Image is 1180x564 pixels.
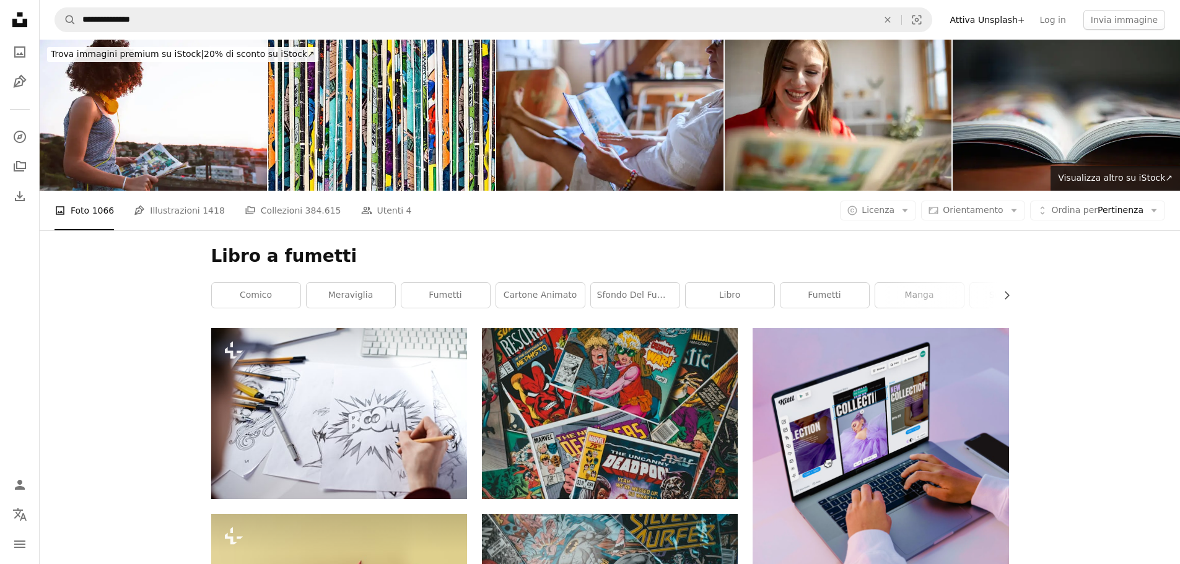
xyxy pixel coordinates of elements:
[1033,10,1073,30] a: Log in
[7,184,32,209] a: Cronologia download
[496,40,723,191] img: Una donna rilassata legge un fumetto
[943,205,1003,215] span: Orientamento
[307,283,395,308] a: meraviglia
[55,8,76,32] button: Cerca su Unsplash
[361,191,412,230] a: Utenti 4
[482,328,738,498] img: La teoria del Big Bang DVD
[902,8,932,32] button: Ricerca visiva
[7,472,32,497] a: Accedi / Registrati
[211,408,467,419] a: Immagine del disegno dell'artista con la parola: "Boom!"
[591,283,680,308] a: sfondo del fumetto
[55,7,932,32] form: Trova visual in tutto il sito
[211,328,467,499] img: Immagine del disegno dell'artista con la parola: "Boom!"
[401,283,490,308] a: fumetti
[921,201,1025,220] button: Orientamento
[780,283,869,308] a: Fumetti
[1030,201,1165,220] button: Ordina perPertinenza
[51,49,315,59] span: 20% di sconto su iStock ↗
[482,408,738,419] a: La teoria del Big Bang DVD
[1058,173,1173,183] span: Visualizza altro su iStock ↗
[245,191,341,230] a: Collezioni 384.615
[995,283,1009,308] button: scorri la lista a destra
[305,204,341,217] span: 384.615
[862,205,894,215] span: Licenza
[51,49,204,59] span: Trova immagini premium su iStock |
[268,40,496,191] img: Trama di sfondo fumetti
[1083,10,1165,30] button: Invia immagine
[875,283,964,308] a: manga
[1052,204,1143,217] span: Pertinenza
[212,283,300,308] a: Comico
[40,40,267,191] img: Ragazza su un tetto
[7,124,32,149] a: Esplora
[134,191,225,230] a: Illustrazioni 1418
[7,532,32,557] button: Menu
[874,8,901,32] button: Elimina
[840,201,916,220] button: Licenza
[203,204,225,217] span: 1418
[1052,205,1098,215] span: Ordina per
[970,283,1059,308] a: superuomo
[7,502,32,527] button: Lingua
[686,283,774,308] a: libro
[953,40,1180,191] img: Fumetto sullo sfondo del tavolo
[7,154,32,179] a: Collezioni
[7,69,32,94] a: Illustrazioni
[40,40,326,69] a: Trova immagini premium su iStock|20% di sconto su iStock↗
[725,40,952,191] img: Donna che legge un fumetto a casa
[211,245,1009,267] h1: Libro a fumetti
[1051,166,1180,191] a: Visualizza altro su iStock↗
[942,10,1032,30] a: Attiva Unsplash+
[406,204,412,217] span: 4
[496,283,585,308] a: cartone animato
[7,40,32,64] a: Foto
